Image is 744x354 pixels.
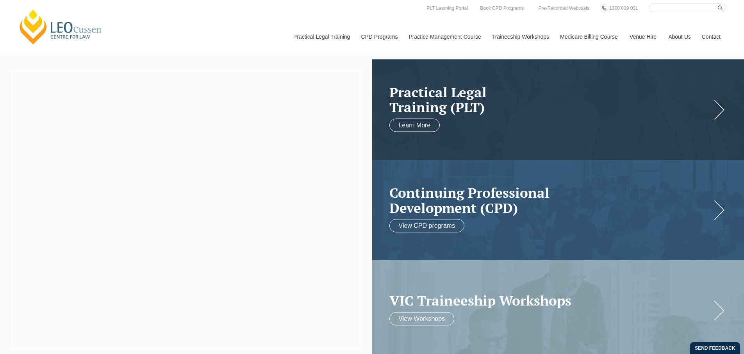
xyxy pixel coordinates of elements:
a: Practical LegalTraining (PLT) [389,84,712,114]
a: Practice Management Course [403,20,486,54]
a: PLT Learning Portal [425,4,470,13]
a: CPD Programs [355,20,403,54]
a: Medicare Billing Course [554,20,624,54]
a: VIC Traineeship Workshops [389,293,712,308]
a: [PERSON_NAME] Centre for Law [18,9,104,45]
h2: Practical Legal Training (PLT) [389,84,712,114]
a: Pre-Recorded Webcasts [537,4,592,13]
span: 1300 039 031 [609,5,638,11]
a: Practical Legal Training [287,20,355,54]
a: View Workshops [389,312,455,325]
a: Learn More [389,118,440,132]
a: Continuing ProfessionalDevelopment (CPD) [389,185,712,215]
a: Contact [696,20,726,54]
h2: Continuing Professional Development (CPD) [389,185,712,215]
a: Venue Hire [624,20,662,54]
a: Book CPD Programs [478,4,525,13]
a: Traineeship Workshops [486,20,554,54]
a: 1300 039 031 [607,4,640,13]
a: About Us [662,20,696,54]
a: View CPD programs [389,219,465,232]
